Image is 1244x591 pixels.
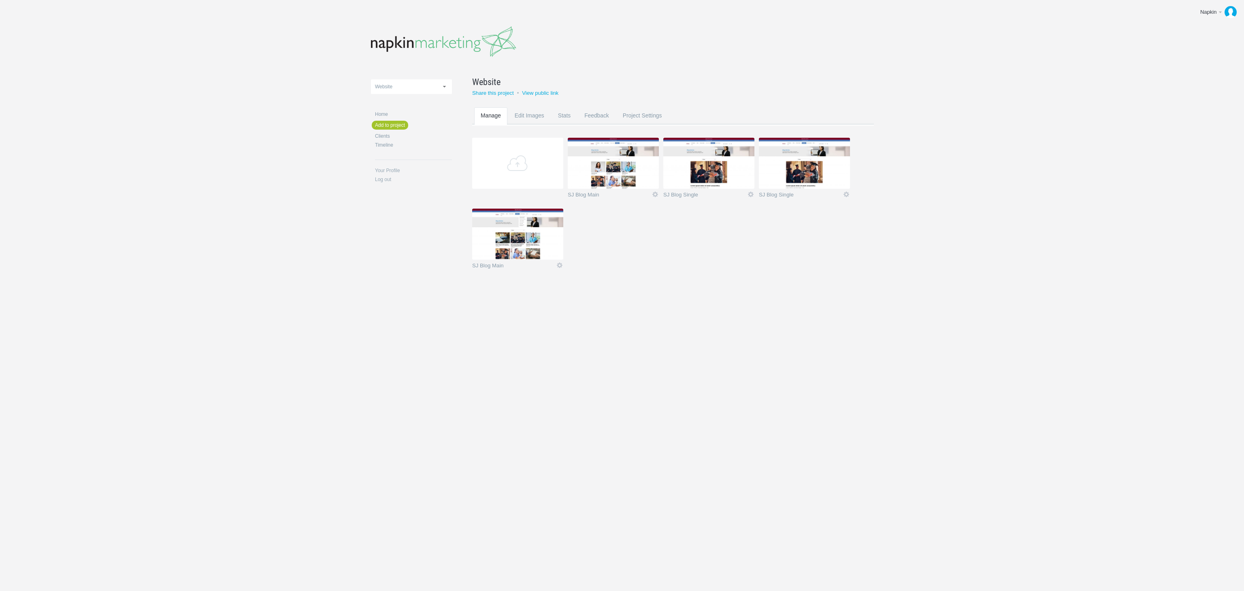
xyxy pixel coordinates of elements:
a: Edit Images [508,107,551,139]
img: 962c44cf9417398e979bba9dc8fee69e [1225,6,1237,18]
a: Icon [843,191,850,198]
a: SJ Blog Main [472,263,556,271]
a: Website [472,75,854,88]
span: Website [375,84,392,90]
a: Your Profile [375,168,452,173]
a: SJ Blog Single [663,192,747,200]
a: SJ Blog Single [759,192,843,200]
a: Project Settings [616,107,669,139]
a: Log out [375,177,452,182]
a: Napkin [1194,4,1240,20]
a: View public link [522,90,558,96]
img: napkinmarketing_jqla34_thumb.jpg [472,209,563,260]
div: Napkin [1200,8,1217,16]
a: Share this project [472,90,514,96]
a: Clients [375,134,452,139]
a: Icon [652,191,659,198]
span: Website [472,75,501,88]
a: Home [375,112,452,117]
img: napkinmarketing_wrx13g_thumb.jpg [568,138,659,189]
img: napkinmarketing_iufpu6_thumb.jpg [663,138,754,189]
a: Manage [474,107,507,139]
img: napkinmarketing_r883z8_thumb.jpg [759,138,850,189]
a: SJ Blog Main [568,192,652,200]
a: Stats [552,107,577,139]
img: napkinmarketing-logo_20160520102043.png [371,26,516,57]
a: Icon [556,262,563,269]
a: Icon [747,191,754,198]
a: Timeline [375,143,452,147]
small: • [517,90,519,96]
a: Add [472,138,563,189]
a: Feedback [578,107,616,139]
a: Add to project [372,121,408,130]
